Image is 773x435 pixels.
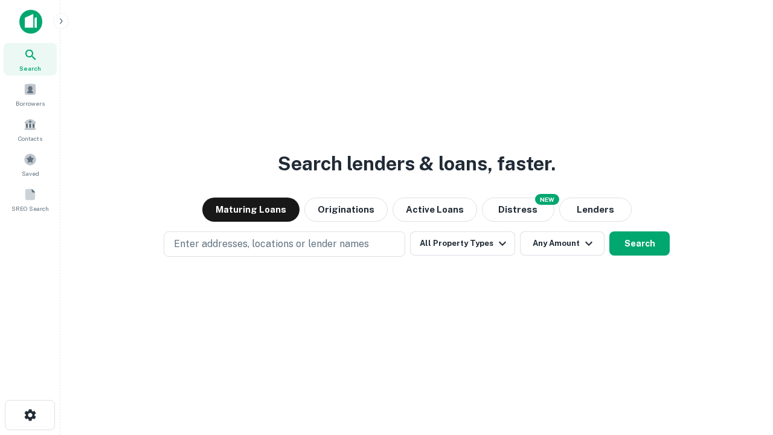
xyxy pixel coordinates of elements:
[19,10,42,34] img: capitalize-icon.png
[22,169,39,178] span: Saved
[520,231,605,256] button: Any Amount
[559,198,632,222] button: Lenders
[16,98,45,108] span: Borrowers
[4,183,57,216] a: SREO Search
[482,198,554,222] button: Search distressed loans with lien and other non-mortgage details.
[4,148,57,181] a: Saved
[4,113,57,146] a: Contacts
[609,231,670,256] button: Search
[11,204,49,213] span: SREO Search
[713,338,773,396] iframe: Chat Widget
[4,43,57,76] a: Search
[164,231,405,257] button: Enter addresses, locations or lender names
[174,237,369,251] p: Enter addresses, locations or lender names
[304,198,388,222] button: Originations
[278,149,556,178] h3: Search lenders & loans, faster.
[535,194,559,205] div: NEW
[4,78,57,111] a: Borrowers
[393,198,477,222] button: Active Loans
[202,198,300,222] button: Maturing Loans
[410,231,515,256] button: All Property Types
[18,134,42,143] span: Contacts
[19,63,41,73] span: Search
